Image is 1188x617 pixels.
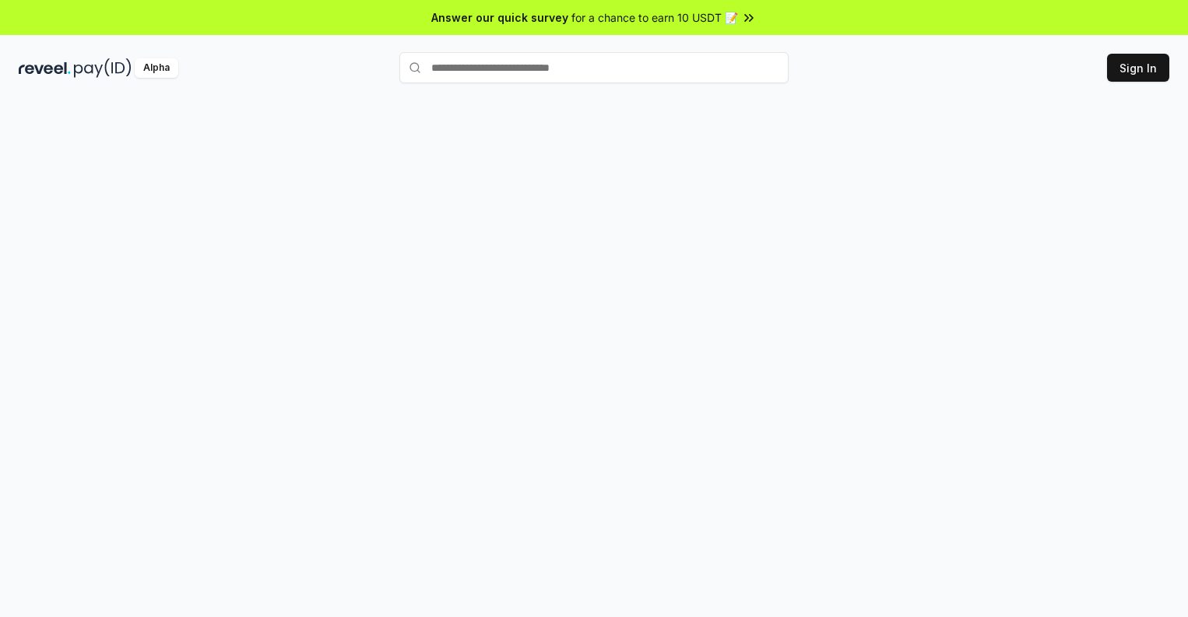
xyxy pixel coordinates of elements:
[135,58,178,78] div: Alpha
[1107,54,1169,82] button: Sign In
[19,58,71,78] img: reveel_dark
[431,9,568,26] span: Answer our quick survey
[571,9,738,26] span: for a chance to earn 10 USDT 📝
[74,58,132,78] img: pay_id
